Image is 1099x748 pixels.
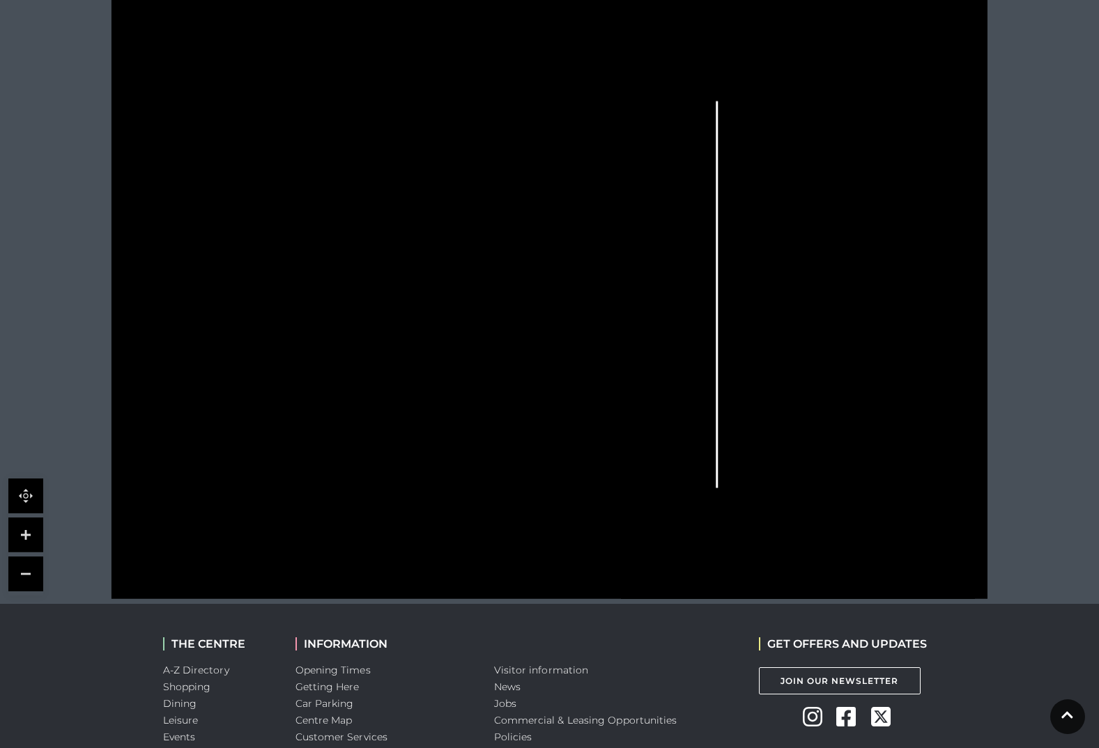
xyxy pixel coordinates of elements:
[494,664,589,676] a: Visitor information
[759,637,927,650] h2: GET OFFERS AND UPDATES
[163,664,229,676] a: A-Z Directory
[295,731,388,743] a: Customer Services
[295,680,360,693] a: Getting Here
[759,667,921,694] a: Join Our Newsletter
[494,680,521,693] a: News
[163,680,211,693] a: Shopping
[163,714,199,726] a: Leisure
[295,714,353,726] a: Centre Map
[163,697,197,710] a: Dining
[163,637,275,650] h2: THE CENTRE
[494,731,532,743] a: Policies
[295,697,354,710] a: Car Parking
[295,637,473,650] h2: INFORMATION
[295,664,371,676] a: Opening Times
[163,731,196,743] a: Events
[494,697,516,710] a: Jobs
[494,714,677,726] a: Commercial & Leasing Opportunities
